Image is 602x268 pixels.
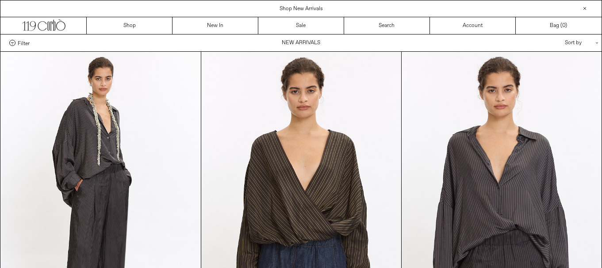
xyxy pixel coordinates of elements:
a: Account [430,17,516,34]
a: Bag () [516,17,602,34]
span: Filter [18,40,30,46]
span: 0 [562,22,565,29]
span: ) [562,22,567,30]
a: Search [344,17,430,34]
a: Shop [87,17,173,34]
div: Sort by [513,34,593,51]
a: Shop New Arrivals [280,5,323,12]
a: Sale [258,17,344,34]
a: New In [173,17,258,34]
